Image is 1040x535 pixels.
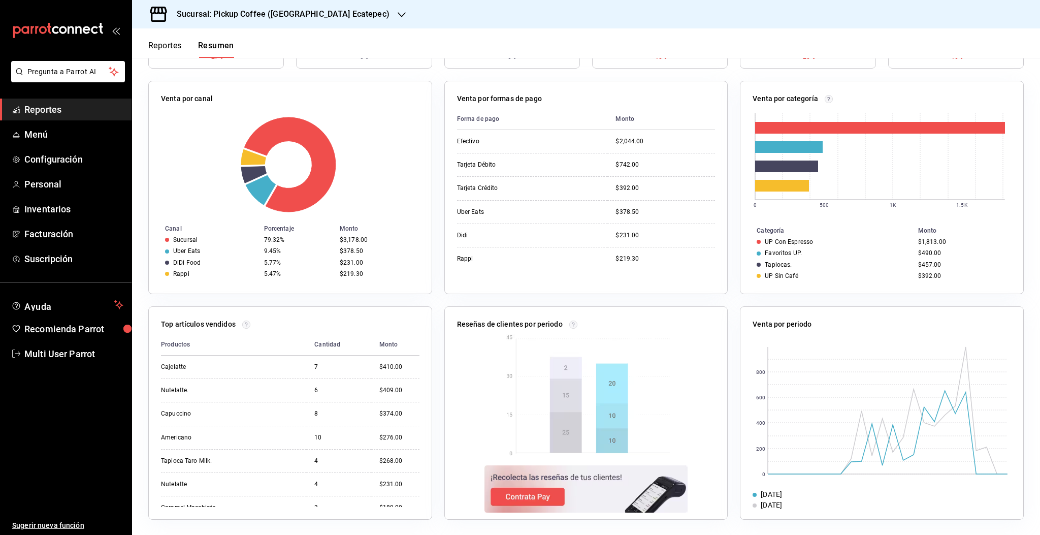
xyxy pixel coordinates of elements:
[379,386,419,395] div: $409.00
[24,202,123,216] span: Inventarios
[457,231,559,240] div: Didi
[615,255,715,263] div: $219.30
[756,446,765,452] text: 200
[148,41,234,58] div: navigation tabs
[754,202,757,208] text: 0
[756,369,765,375] text: 800
[198,41,234,58] button: Resumen
[112,26,120,35] button: open_drawer_menu
[260,223,336,234] th: Porcentaje
[890,202,896,208] text: 1K
[753,93,818,104] p: Venta por categoría
[457,184,559,193] div: Tarjeta Crédito
[161,93,213,104] p: Venta por canal
[24,252,123,266] span: Suscripción
[457,208,559,216] div: Uber Eats
[918,272,1007,279] div: $392.00
[457,319,563,330] p: Reseñas de clientes por periodo
[379,480,419,489] div: $231.00
[379,410,419,418] div: $374.00
[24,103,123,116] span: Reportes
[314,503,363,512] div: 3
[457,93,542,104] p: Venta por formas de pago
[765,238,813,245] div: UP Con Espresso
[340,236,415,243] div: $3,178.00
[314,433,363,442] div: 10
[24,227,123,241] span: Facturación
[24,299,110,311] span: Ayuda
[371,334,419,356] th: Monto
[457,137,559,146] div: Efectivo
[161,386,263,395] div: Nutelatte.
[314,457,363,465] div: 4
[753,319,811,330] p: Venta por periodo
[148,41,182,58] button: Reportes
[161,457,263,465] div: Tapioca Taro Milk.
[314,386,363,395] div: 6
[264,236,332,243] div: 79.32%
[11,61,125,82] button: Pregunta a Parrot AI
[12,520,123,531] span: Sugerir nueva función
[7,74,125,84] a: Pregunta a Parrot AI
[24,128,123,141] span: Menú
[173,247,200,255] div: Uber Eats
[756,395,765,400] text: 600
[161,334,306,356] th: Productos
[765,272,798,279] div: UP Sin Café
[169,8,389,20] h3: Sucursal: Pickup Coffee ([GEOGRAPHIC_DATA] Ecatepec)
[457,161,559,169] div: Tarjeta Débito
[173,270,189,277] div: Rappi
[457,255,559,263] div: Rappi
[379,503,419,512] div: $189.00
[918,249,1007,257] div: $490.00
[27,67,109,77] span: Pregunta a Parrot AI
[161,480,263,489] div: Nutelatte
[161,319,236,330] p: Top artículos vendidos
[340,247,415,255] div: $378.50
[740,225,914,236] th: Categoría
[24,347,123,361] span: Multi User Parrot
[615,161,715,169] div: $742.00
[756,420,765,426] text: 400
[918,261,1007,268] div: $457.00
[149,223,260,234] th: Canal
[24,322,123,336] span: Recomienda Parrot
[24,177,123,191] span: Personal
[765,261,792,268] div: Tapiocas.
[161,433,263,442] div: Americano
[379,363,419,371] div: $410.00
[161,410,263,418] div: Capuccino
[173,236,198,243] div: Sucursal
[306,334,371,356] th: Cantidad
[457,108,608,130] th: Forma de pago
[762,471,765,477] text: 0
[314,480,363,489] div: 4
[161,503,263,512] div: Caramel Macchiato
[314,363,363,371] div: 7
[340,259,415,266] div: $231.00
[761,489,782,500] div: [DATE]
[820,202,829,208] text: 500
[914,225,1023,236] th: Monto
[264,270,332,277] div: 5.47%
[264,259,332,266] div: 5.77%
[615,184,715,193] div: $392.00
[264,247,332,255] div: 9.45%
[336,223,432,234] th: Monto
[957,202,968,208] text: 1.5K
[765,249,802,257] div: Favoritos UP.
[314,410,363,418] div: 8
[24,152,123,166] span: Configuración
[379,433,419,442] div: $276.00
[615,208,715,216] div: $378.50
[379,457,419,465] div: $268.00
[173,259,201,266] div: DiDi Food
[615,137,715,146] div: $2,044.00
[161,363,263,371] div: Cajelatte
[761,500,782,511] div: [DATE]
[615,231,715,240] div: $231.00
[607,108,715,130] th: Monto
[918,238,1007,245] div: $1,813.00
[340,270,415,277] div: $219.30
